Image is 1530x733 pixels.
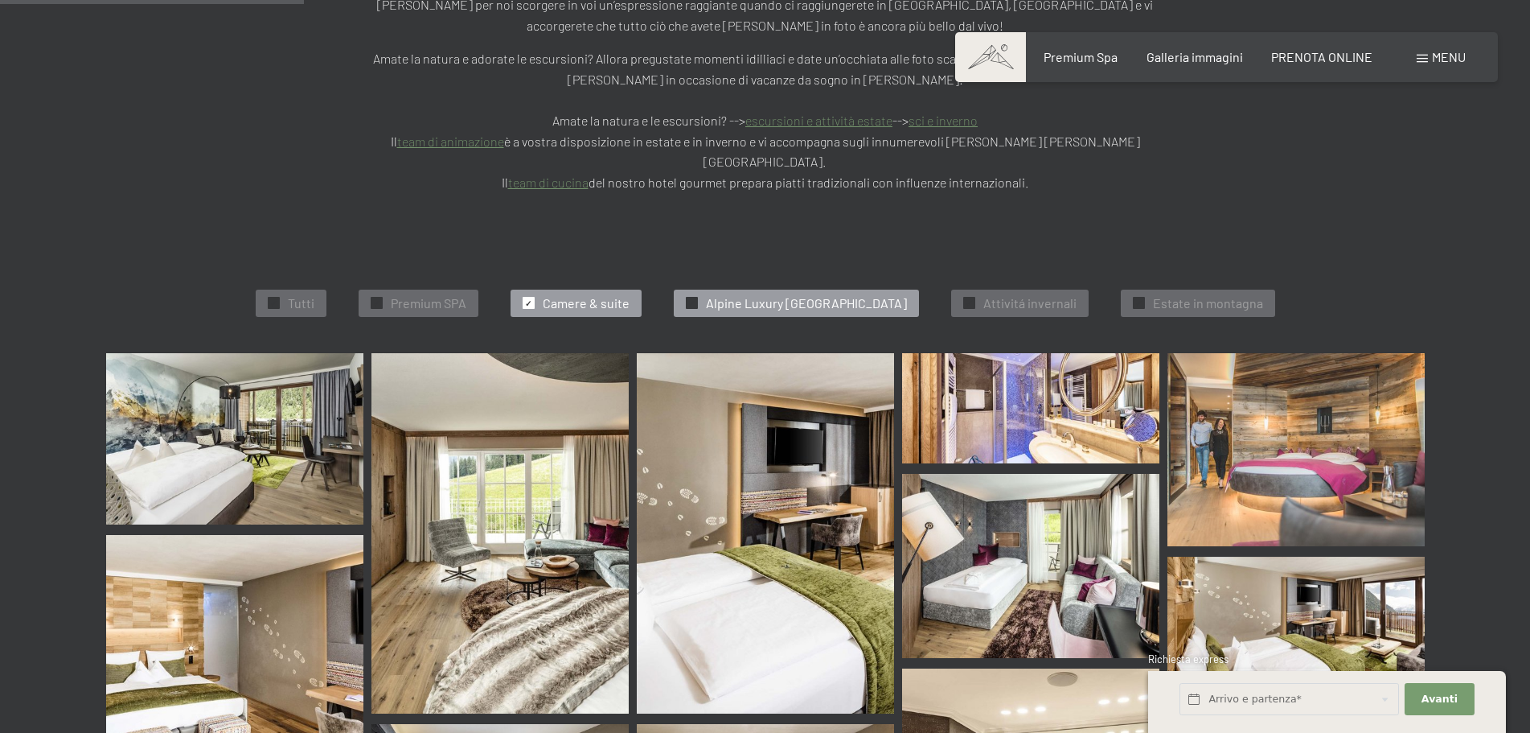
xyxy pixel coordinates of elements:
a: team di animazione [397,134,504,149]
span: Estate in montagna [1153,294,1263,312]
a: team di cucina [508,175,589,190]
a: Galleria immagini [1146,49,1243,64]
img: Immagini [1167,353,1425,546]
span: Alpine Luxury [GEOGRAPHIC_DATA] [706,294,907,312]
span: Premium SPA [391,294,466,312]
span: Menu [1432,49,1466,64]
span: Avanti [1421,692,1458,706]
img: Immagini [1167,557,1425,702]
span: ✓ [270,298,277,309]
img: Immagini [902,474,1159,658]
button: Avanti [1405,683,1474,716]
span: Camere & suite [543,294,630,312]
a: sci e inverno [909,113,978,128]
a: escursioni e attività estate [745,113,892,128]
img: Immagini [902,353,1159,463]
span: Tutti [288,294,314,312]
img: Immagini [637,353,894,714]
a: Premium Spa [1044,49,1118,64]
span: ✓ [966,298,972,309]
span: ✓ [1135,298,1142,309]
span: Attivitá invernali [983,294,1077,312]
span: ✓ [373,298,379,309]
img: Immagini [371,353,629,714]
span: ✓ [525,298,531,309]
span: Richiesta express [1148,653,1229,665]
img: Immagini [106,353,363,525]
a: PRENOTA ONLINE [1271,49,1372,64]
p: Amate la natura e adorate le escursioni? Allora pregustate momenti idilliaci e date un’occhiata a... [363,48,1167,192]
span: ✓ [688,298,695,309]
